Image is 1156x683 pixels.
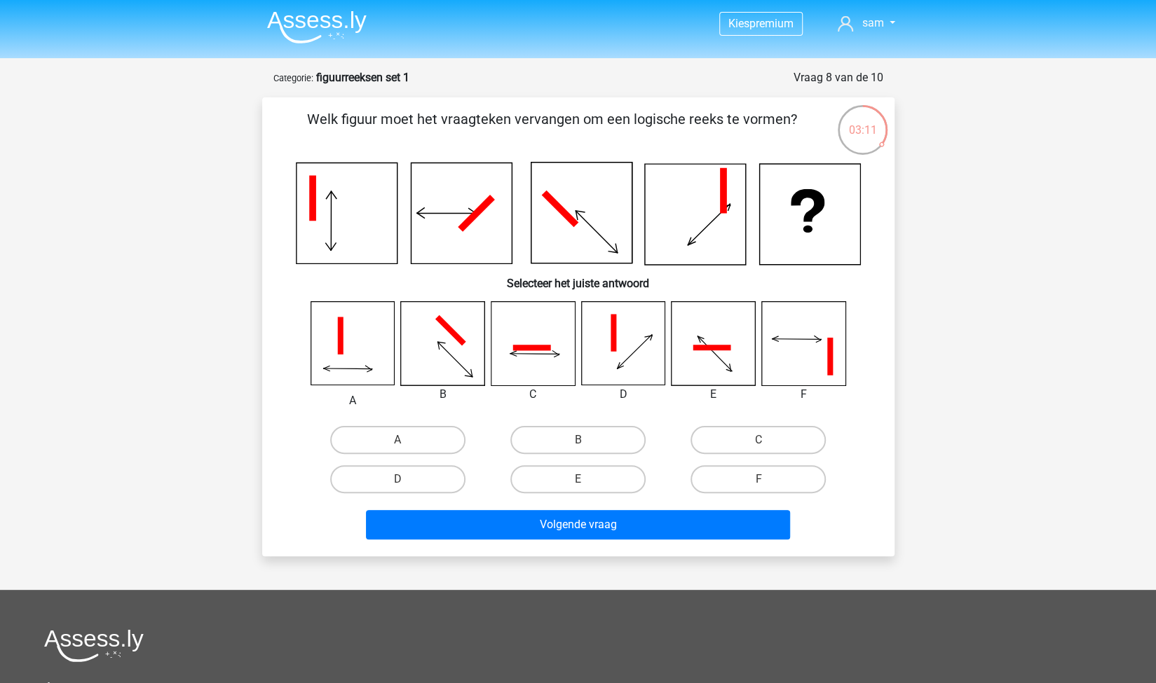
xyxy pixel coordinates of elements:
[366,510,790,539] button: Volgende vraag
[728,17,749,30] span: Kies
[273,73,313,83] small: Categorie:
[660,386,766,403] div: E
[330,465,465,493] label: D
[862,16,883,29] span: sam
[316,71,409,84] strong: figuurreeksen set 1
[751,386,857,403] div: F
[832,15,900,32] a: sam
[285,265,872,290] h6: Selecteer het juiste antwoord
[691,426,826,454] label: C
[720,14,802,33] a: Kiespremium
[267,11,367,43] img: Assessly
[300,392,406,409] div: A
[749,17,794,30] span: premium
[510,426,646,454] label: B
[794,69,883,86] div: Vraag 8 van de 10
[480,386,586,403] div: C
[330,426,465,454] label: A
[691,465,826,493] label: F
[571,386,676,403] div: D
[285,109,820,151] p: Welk figuur moet het vraagteken vervangen om een logische reeks te vormen?
[390,386,496,403] div: B
[510,465,646,493] label: E
[836,104,889,139] div: 03:11
[44,629,144,662] img: Assessly logo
